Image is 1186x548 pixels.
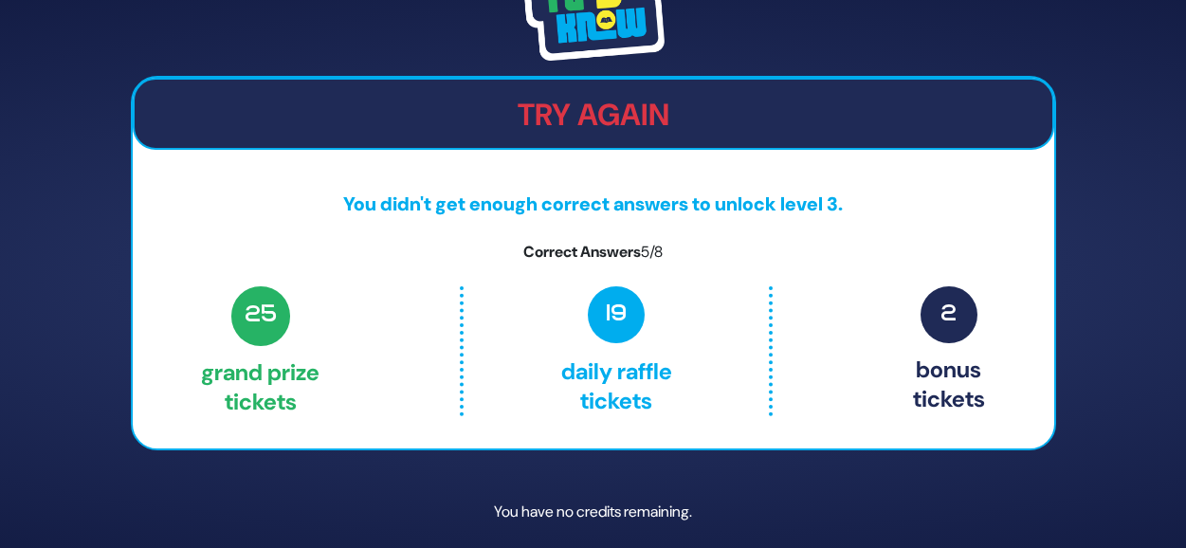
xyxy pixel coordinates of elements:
p: Daily Raffle tickets [503,286,729,415]
span: 19 [588,286,645,343]
p: Bonus tickets [913,286,985,416]
p: You have no credits remaining. [131,484,1056,539]
p: Grand Prize tickets [201,286,319,416]
p: Correct Answers [133,241,1054,264]
p: You didn't get enough correct answers to unlock level 3. [133,190,1054,218]
span: 25 [231,286,291,346]
h2: Try Again [135,97,1052,133]
span: 2 [921,286,977,343]
span: 5/8 [641,242,663,262]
